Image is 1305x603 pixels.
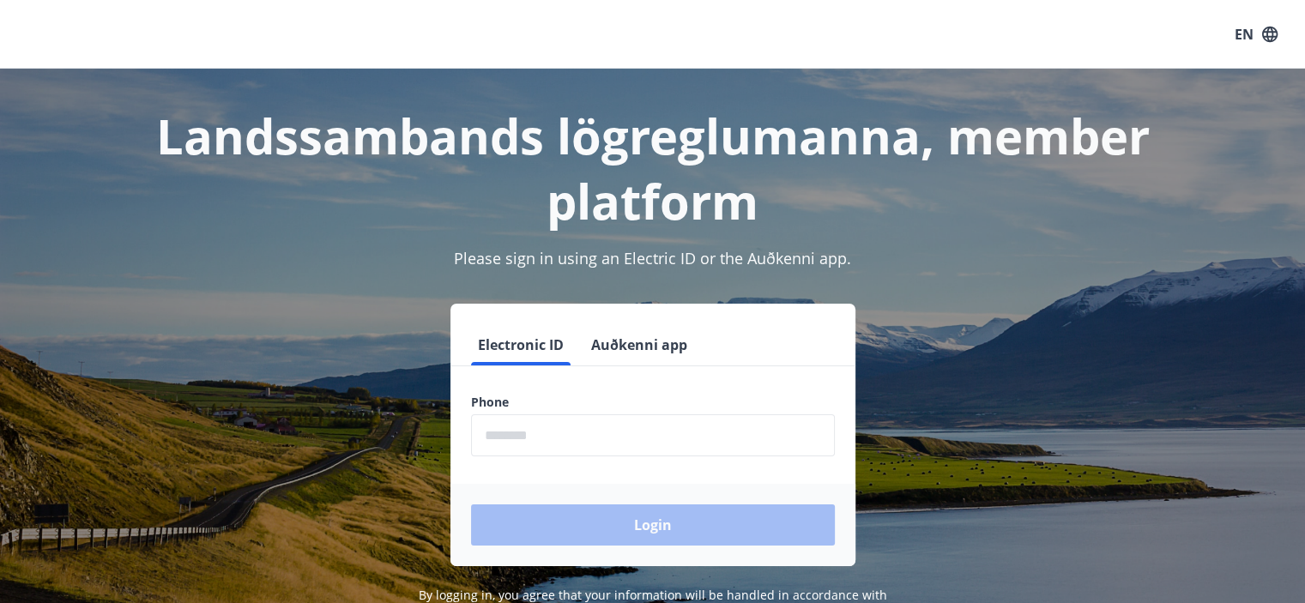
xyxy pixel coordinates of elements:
button: Electronic ID [471,324,571,365]
span: Please sign in using an Electric ID or the Auðkenni app. [454,248,851,268]
button: Auðkenni app [584,324,694,365]
label: Phone [471,394,835,411]
h1: Landssambands lögreglumanna, member platform [56,103,1250,233]
button: EN [1228,19,1284,50]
